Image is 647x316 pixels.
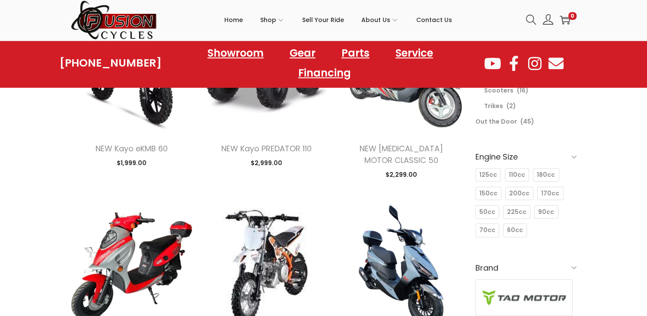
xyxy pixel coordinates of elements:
[537,170,555,179] span: 180cc
[162,43,483,83] nav: Menu
[479,170,497,179] span: 125cc
[416,9,452,31] span: Contact Us
[517,86,529,95] span: (16)
[224,9,243,31] span: Home
[361,0,399,39] a: About Us
[541,189,559,198] span: 170cc
[221,143,312,154] a: NEW Kayo PREDATOR 110
[507,102,516,110] span: (2)
[507,207,526,217] span: 225cc
[386,170,417,179] span: 2,299.00
[387,43,442,63] a: Service
[302,0,344,39] a: Sell Your Ride
[96,143,168,154] a: NEW Kayo eKMB 60
[507,226,523,235] span: 60cc
[251,159,282,167] span: 2,999.00
[475,258,577,278] h6: Brand
[475,117,517,126] a: Out the Door
[360,143,443,166] a: NEW [MEDICAL_DATA] MOTOR CLASSIC 50
[281,43,324,63] a: Gear
[479,226,495,235] span: 70cc
[361,9,390,31] span: About Us
[479,207,495,217] span: 50cc
[560,15,570,25] a: 0
[157,0,520,39] nav: Primary navigation
[260,0,285,39] a: Shop
[117,159,147,167] span: 1,999.00
[302,9,344,31] span: Sell Your Ride
[484,86,513,95] a: Scooters
[224,0,243,39] a: Home
[509,189,529,198] span: 200cc
[199,43,272,63] a: Showroom
[117,159,121,167] span: $
[260,9,276,31] span: Shop
[416,0,452,39] a: Contact Us
[479,189,497,198] span: 150cc
[475,147,577,167] h6: Engine Size
[386,170,389,179] span: $
[484,102,503,110] a: Trikes
[251,159,255,167] span: $
[509,170,525,179] span: 110cc
[520,117,534,126] span: (45)
[60,57,162,69] a: [PHONE_NUMBER]
[476,280,573,316] img: Tao Motor
[538,207,554,217] span: 90cc
[333,43,378,63] a: Parts
[290,63,360,83] a: Financing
